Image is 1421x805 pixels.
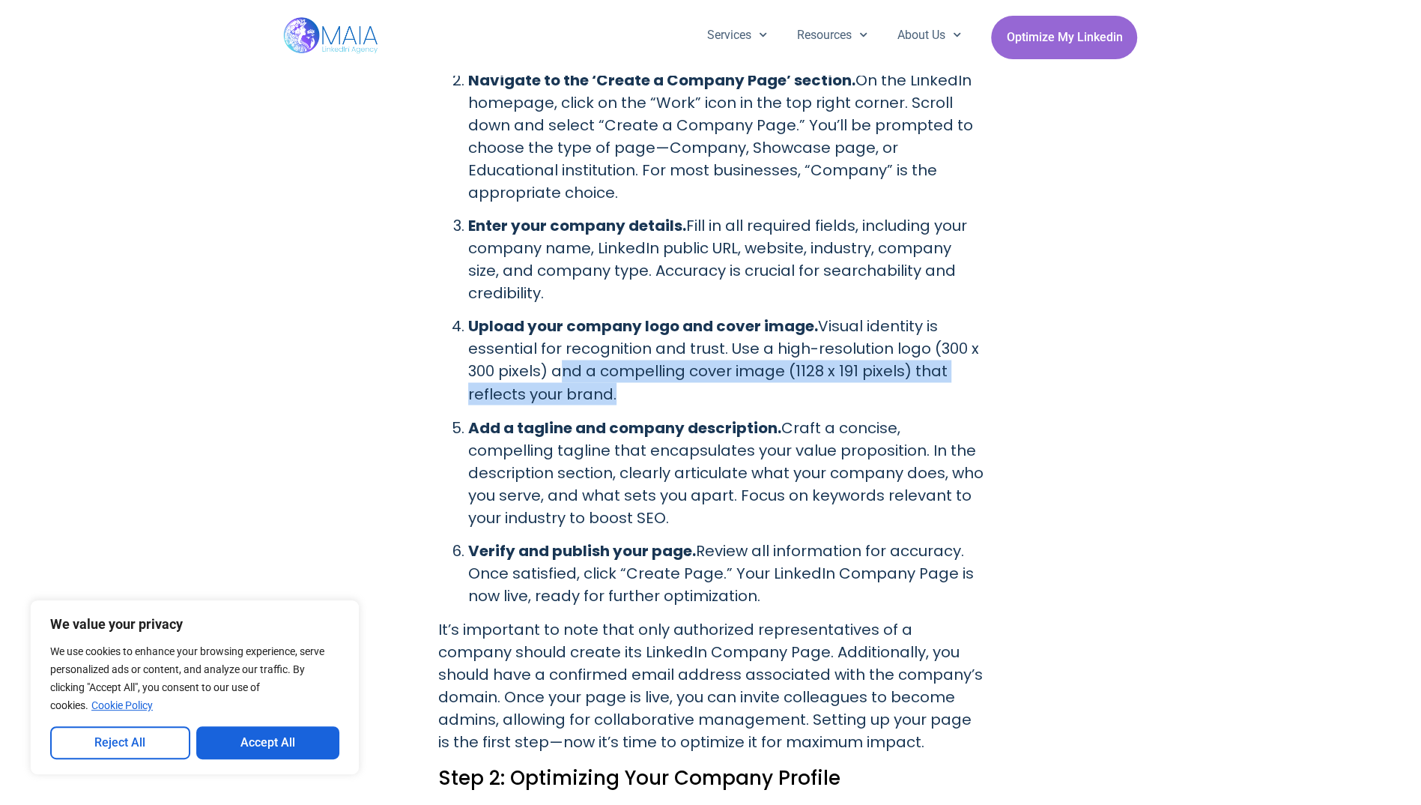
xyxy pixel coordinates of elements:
[882,16,976,55] a: About Us
[468,416,984,528] p: Craft a concise, compelling tagline that encapsulates your value proposition. In the description ...
[30,600,360,775] div: We value your privacy
[468,539,984,606] p: Review all information for accuracy. Once satisfied, click “Create Page.” Your LinkedIn Company P...
[91,699,154,712] a: Cookie Policy
[438,618,984,753] p: It’s important to note that only authorized representatives of a company should create its Linked...
[991,16,1137,59] a: Optimize My Linkedin
[468,417,781,438] strong: Add a tagline and company description.
[468,70,855,91] strong: Navigate to the ‘Create a Company Page’ section.
[50,726,190,759] button: Reject All
[468,540,696,561] strong: Verify and publish your page.
[468,69,984,204] p: On the LinkedIn homepage, click on the “Work” icon in the top right corner. Scroll down and selec...
[50,615,339,633] p: We value your privacy
[692,16,782,55] a: Services
[468,215,686,236] strong: Enter your company details.
[692,16,977,55] nav: Menu
[468,214,984,304] p: Fill in all required fields, including your company name, LinkedIn public URL, website, industry,...
[1006,23,1122,52] span: Optimize My Linkedin
[468,315,984,405] p: Visual identity is essential for recognition and trust. Use a high-resolution logo (300 x 300 pix...
[468,316,818,337] strong: Upload your company logo and cover image.
[438,763,984,792] h2: Step 2: Optimizing Your Company Profile
[196,726,340,759] button: Accept All
[782,16,882,55] a: Resources
[50,642,339,714] p: We use cookies to enhance your browsing experience, serve personalized ads or content, and analyz...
